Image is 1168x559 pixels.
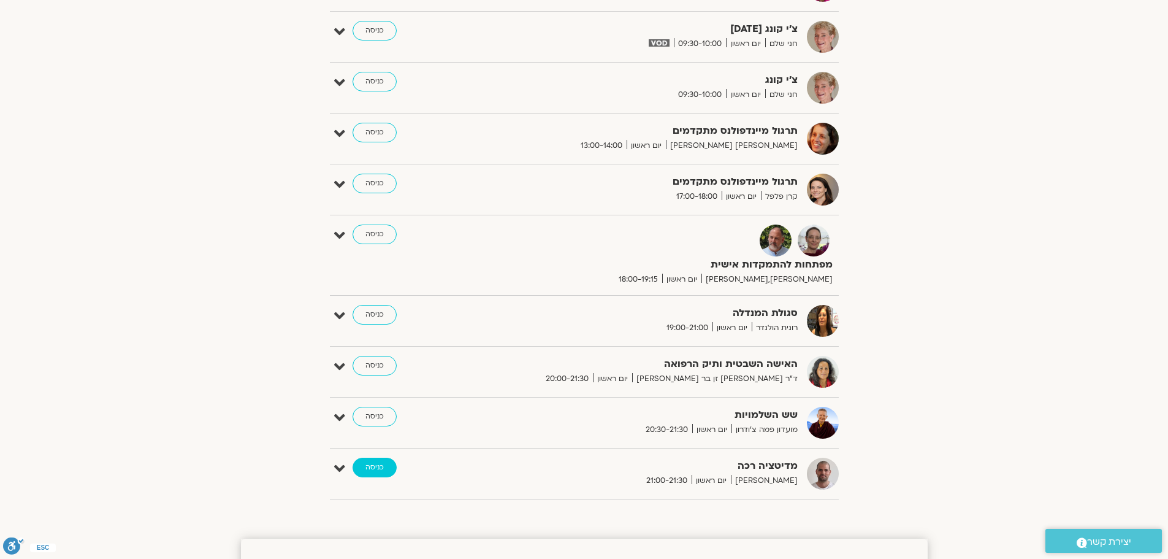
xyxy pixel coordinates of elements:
[672,190,722,203] span: 17:00-18:00
[649,39,669,47] img: vodicon
[701,273,833,286] span: [PERSON_NAME],[PERSON_NAME]
[353,407,397,426] a: כניסה
[627,139,666,152] span: יום ראשון
[576,139,627,152] span: 13:00-14:00
[632,372,798,385] span: ד״ר [PERSON_NAME] זן בר [PERSON_NAME]
[532,256,833,273] strong: מפתחות להתמקדות אישית
[497,305,798,322] strong: סגולת המנדלה
[614,273,662,286] span: 18:00-19:15
[353,458,397,477] a: כניסה
[712,322,752,334] span: יום ראשון
[497,72,798,88] strong: צ'י קונג
[353,21,397,40] a: כניסה
[752,322,798,334] span: רונית הולנדר
[674,88,726,101] span: 09:30-10:00
[642,474,692,487] span: 21:00-21:30
[497,174,798,190] strong: תרגול מיינדפולנס מתקדמים
[662,322,712,334] span: 19:00-21:00
[726,88,765,101] span: יום ראשון
[353,225,397,244] a: כניסה
[765,37,798,50] span: חני שלם
[666,139,798,152] span: [PERSON_NAME] [PERSON_NAME]
[731,474,798,487] span: [PERSON_NAME]
[497,123,798,139] strong: תרגול מיינדפולנס מתקדמים
[726,37,765,50] span: יום ראשון
[662,273,701,286] span: יום ראשון
[692,474,731,487] span: יום ראשון
[1045,529,1162,553] a: יצירת קשר
[497,356,798,372] strong: האישה השבטית ותיק הרפואה
[353,305,397,325] a: כניסה
[765,88,798,101] span: חני שלם
[722,190,761,203] span: יום ראשון
[353,174,397,193] a: כניסה
[353,123,397,142] a: כניסה
[541,372,593,385] span: 20:00-21:30
[761,190,798,203] span: קרן פלפל
[353,356,397,376] a: כניסה
[692,423,731,436] span: יום ראשון
[1087,534,1131,550] span: יצירת קשר
[731,423,798,436] span: מועדון פמה צ'ודרון
[497,407,798,423] strong: שש השלמויות
[497,21,798,37] strong: צ’י קונג [DATE]
[593,372,632,385] span: יום ראשון
[353,72,397,91] a: כניסה
[641,423,692,436] span: 20:30-21:30
[674,37,726,50] span: 09:30-10:00
[497,458,798,474] strong: מדיטציה רכה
